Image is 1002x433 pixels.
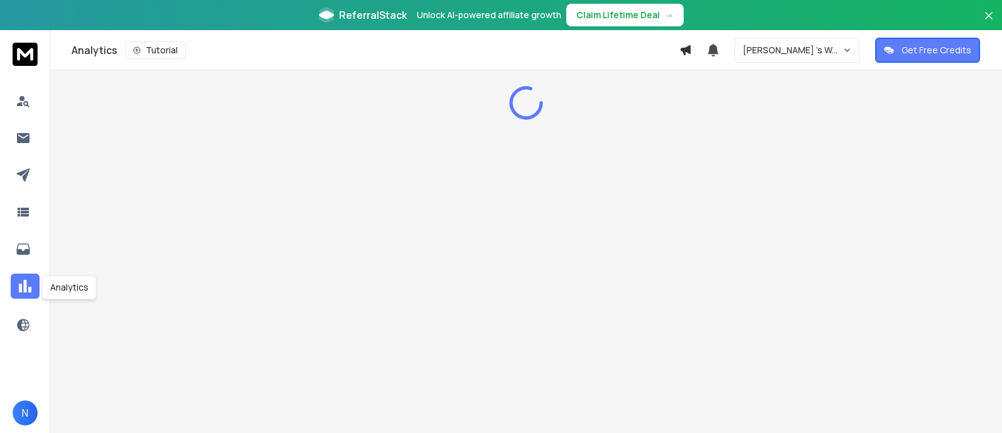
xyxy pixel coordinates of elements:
[13,400,38,425] button: N
[72,41,679,59] div: Analytics
[743,44,843,56] p: [PERSON_NAME] 's Workspace
[417,9,561,21] p: Unlock AI-powered affiliate growth
[902,44,971,56] p: Get Free Credits
[42,275,97,299] div: Analytics
[339,8,407,23] span: ReferralStack
[566,4,684,26] button: Claim Lifetime Deal→
[875,38,980,63] button: Get Free Credits
[981,8,997,38] button: Close banner
[125,41,186,59] button: Tutorial
[665,9,674,21] span: →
